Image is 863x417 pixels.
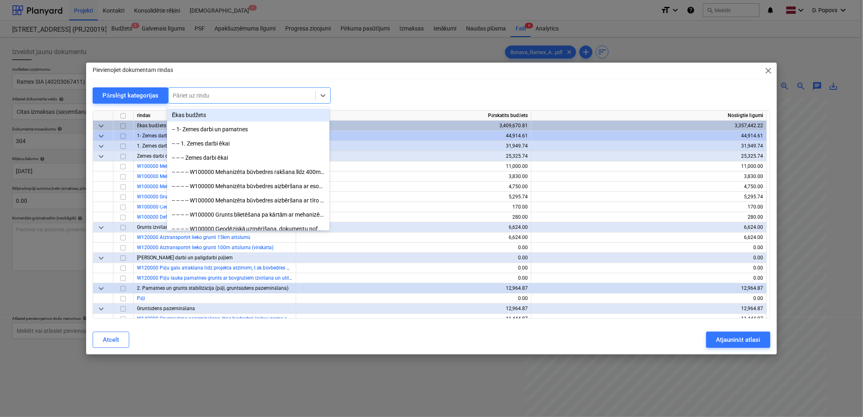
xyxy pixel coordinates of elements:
[535,131,763,141] div: 44,914.61
[535,232,763,243] div: 6,624.00
[167,123,330,136] div: -- 1- Zemes darbi un pamatnes
[167,222,330,235] div: -- -- -- -- W100000 Ģeodēziskā uzmērīšana, dokumentu noformēšana
[93,332,129,348] button: Atcelt
[137,163,302,169] a: W100000 Mehanizēta būvbedres rakšana līdz 400mm virs projekta atzīmes
[137,123,166,128] span: Ēkas budžets
[137,306,195,311] span: Gruntūdens pazemināšana
[535,243,763,253] div: 0.00
[535,141,763,151] div: 31,949.74
[535,121,763,131] div: 3,357,442.22
[167,137,330,150] div: -- -- 1. Zemes darbi ēkai
[137,224,171,230] span: Grunts izvēšana
[96,152,106,161] span: keyboard_arrow_down
[299,283,528,293] div: 12,964.87
[535,212,763,222] div: 280.00
[299,212,528,222] div: 280.00
[96,131,106,141] span: keyboard_arrow_down
[299,192,528,202] div: 5,295.74
[137,174,431,179] a: W100000 Mehanizēta būvbedres aizbēršana ar esošo grunti, pēc betonēšanas un hidroizolācijas darbu...
[96,253,106,263] span: keyboard_arrow_down
[137,245,273,250] a: W120000 Aiztransportēt lieko grunti 100m attālumā (virskārta)
[167,109,330,122] div: Ēkas budžets
[299,263,528,273] div: 0.00
[299,232,528,243] div: 6,624.00
[535,283,763,293] div: 12,964.87
[716,334,760,345] div: Atjaunināt atlasi
[299,202,528,212] div: 170.00
[296,111,531,121] div: Pārskatīts budžets
[535,222,763,232] div: 6,624.00
[137,235,250,240] span: W120000 Aiztransportēt lieko grunti 15km attālumā
[137,316,329,321] a: W142000 Gruntsūdens pazemināšana ēkas būvbedrei (sūkņu noma ūdens atsūknēšanai)
[822,378,863,417] iframe: Chat Widget
[535,304,763,314] div: 12,964.87
[299,222,528,232] div: 6,624.00
[535,273,763,283] div: 0.00
[137,194,453,200] span: W100000 Grunts blietēšana pa kārtām ar mehanizētām rokas blietēm pēc betonēšanas un hidroizolācij...
[137,204,268,210] a: W100000 Ģeodēziskā uzmērīšana, dokumentu noformēšana
[535,263,763,273] div: 0.00
[137,214,294,220] a: W100000 Deformācijas moduļa mērījums (būvbedres grunts pretestība)
[96,141,106,151] span: keyboard_arrow_down
[299,131,528,141] div: 44,914.61
[299,141,528,151] div: 31,949.74
[535,293,763,304] div: 0.00
[137,265,391,271] a: W120000 Pāļu galu atrakšana līdz projekta atzīmēm, t.sk.būvbedres apakšas planēšana, pielīdzināša...
[96,223,106,232] span: keyboard_arrow_down
[137,143,179,149] span: 1. Zemes darbi ēkai
[137,285,288,291] span: 2. Pamatnes un grunts stabilizācija (pāļi, gruntsūdens pazemināšana)
[102,90,158,101] div: Pārslēgt kategorijas
[167,194,330,207] div: -- -- -- -- W100000 Mehanizēta būvbedres aizbēršana ar tīro smilti (30%), pēc betonēšanas un hidr...
[167,151,330,164] div: -- -- -- Zemes darbi ēkai
[93,66,173,74] p: Pievienojiet dokumentam rindas
[535,182,763,192] div: 4,750.00
[103,334,119,345] div: Atcelt
[299,293,528,304] div: 0.00
[137,255,233,261] span: Zemes darbi un palīgdarbi pāļiem
[137,275,302,281] a: W120000 Pāļu lauka pamatnes grunts ar būvgružiem izvēšana un utilizācija
[137,133,200,139] span: 1- Zemes darbi un pamatnes
[137,295,145,301] a: Pāļi
[535,314,763,324] div: 11,444.87
[299,304,528,314] div: 12,964.87
[535,192,763,202] div: 5,295.74
[299,273,528,283] div: 0.00
[535,202,763,212] div: 170.00
[96,304,106,314] span: keyboard_arrow_down
[137,184,439,189] a: W100000 Mehanizēta būvbedres aizbēršana ar tīro smilti (30%), pēc betonēšanas un hidroizolācijas ...
[764,66,774,76] span: close
[535,172,763,182] div: 3,830.00
[535,151,763,161] div: 25,325.74
[299,253,528,263] div: 0.00
[299,151,528,161] div: 25,325.74
[535,253,763,263] div: 0.00
[96,121,106,131] span: keyboard_arrow_down
[299,161,528,172] div: 11,000.00
[167,165,330,178] div: -- -- -- -- W100000 Mehanizēta būvbedres rakšana līdz 400mm virs projekta atzīmes
[299,243,528,253] div: 0.00
[137,153,174,159] span: Zemes darbi ēkai
[167,180,330,193] div: -- -- -- -- W100000 Mehanizēta būvbedres aizbēršana ar esošo grunti, pēc betonēšanas un hidroizol...
[299,182,528,192] div: 4,750.00
[167,208,330,221] div: -- -- -- -- W100000 Grunts blietēšana pa kārtām ar mehanizētām rokas blietēm pēc betonēšanas un h...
